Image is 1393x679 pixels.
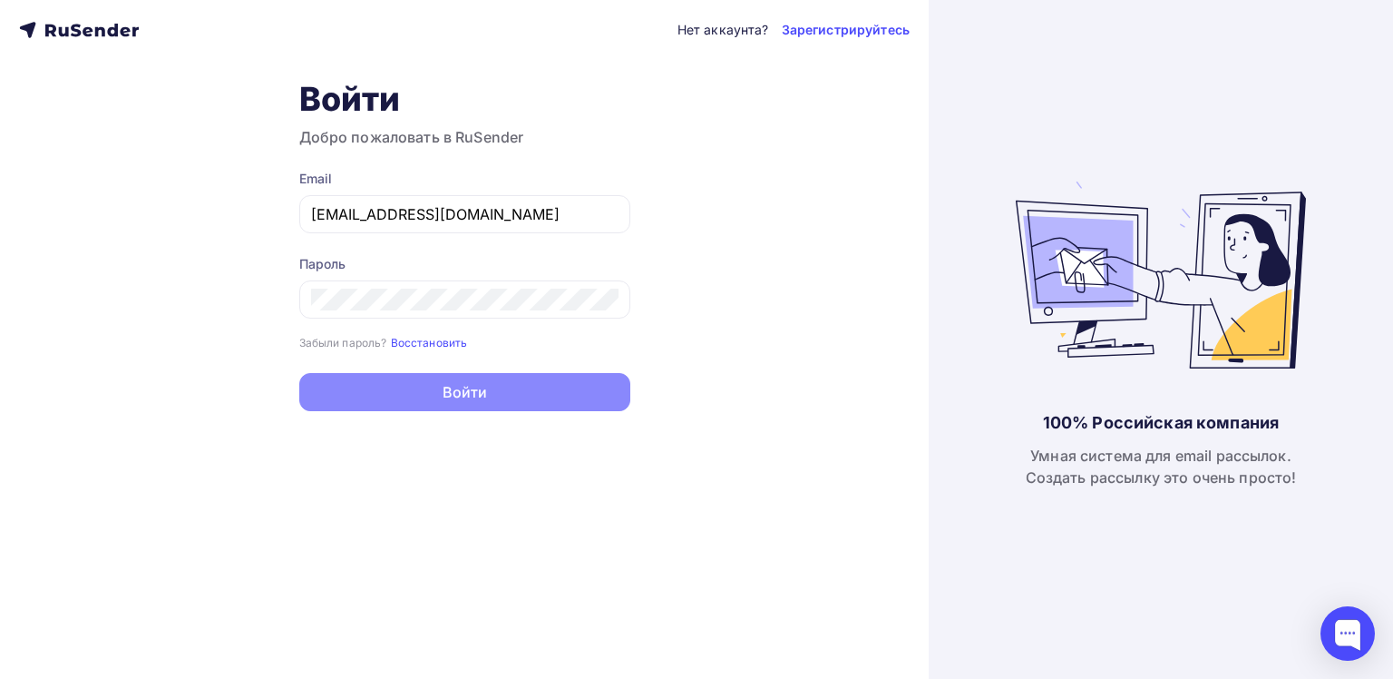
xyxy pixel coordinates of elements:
small: Восстановить [391,336,468,349]
h3: Добро пожаловать в RuSender [299,126,630,148]
input: Укажите свой email [311,203,619,225]
small: Забыли пароль? [299,336,387,349]
a: Восстановить [391,334,468,349]
div: Нет аккаунта? [677,21,769,39]
a: Зарегистрируйтесь [782,21,910,39]
div: 100% Российская компания [1043,412,1279,434]
div: Email [299,170,630,188]
button: Войти [299,373,630,411]
div: Умная система для email рассылок. Создать рассылку это очень просто! [1026,445,1297,488]
h1: Войти [299,79,630,119]
div: Пароль [299,255,630,273]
